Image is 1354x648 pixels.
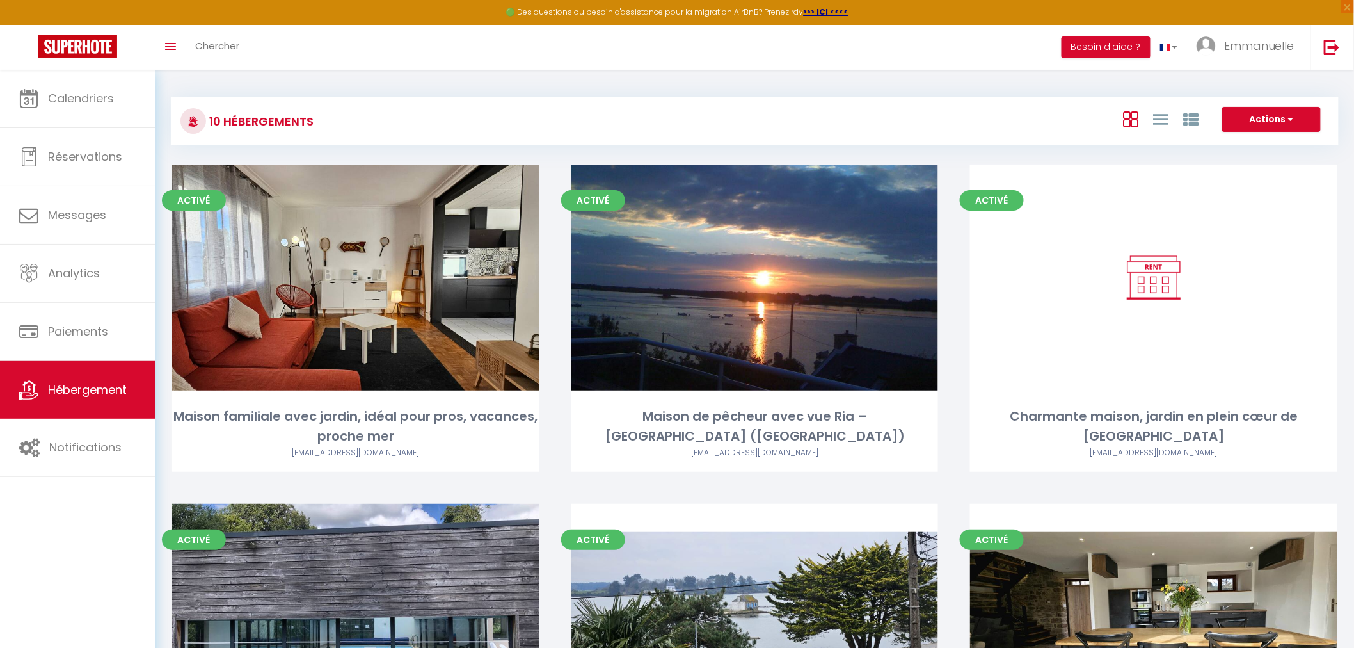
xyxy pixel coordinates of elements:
span: Paiements [48,323,108,339]
span: Réservations [48,149,122,165]
span: Calendriers [48,90,114,106]
div: Maison de pêcheur avec vue Ria – [GEOGRAPHIC_DATA] ([GEOGRAPHIC_DATA]) [571,407,939,447]
img: Super Booking [38,35,117,58]
div: Airbnb [970,447,1337,459]
a: Chercher [186,25,249,70]
span: Activé [162,190,226,211]
button: Besoin d'aide ? [1062,36,1151,58]
h3: 10 Hébergements [206,107,314,136]
span: Activé [561,190,625,211]
div: Airbnb [571,447,939,459]
div: Airbnb [172,447,539,459]
a: Vue par Groupe [1183,108,1199,129]
div: Charmante maison, jardin en plein cœur de [GEOGRAPHIC_DATA] [970,407,1337,447]
div: Maison familiale avec jardin, idéal pour pros, vacances, proche mer [172,407,539,447]
button: Actions [1222,107,1321,133]
span: Emmanuelle [1224,38,1294,54]
span: Activé [960,530,1024,550]
span: Chercher [195,39,239,53]
span: Notifications [49,439,122,455]
a: Vue en Liste [1153,108,1168,129]
img: ... [1197,36,1216,56]
a: Vue en Box [1123,108,1138,129]
img: logout [1324,39,1340,55]
span: Messages [48,207,106,223]
a: >>> ICI <<<< [804,6,848,17]
span: Activé [960,190,1024,211]
a: ... Emmanuelle [1187,25,1310,70]
span: Activé [162,530,226,550]
span: Analytics [48,265,100,281]
span: Hébergement [48,382,127,398]
span: Activé [561,530,625,550]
